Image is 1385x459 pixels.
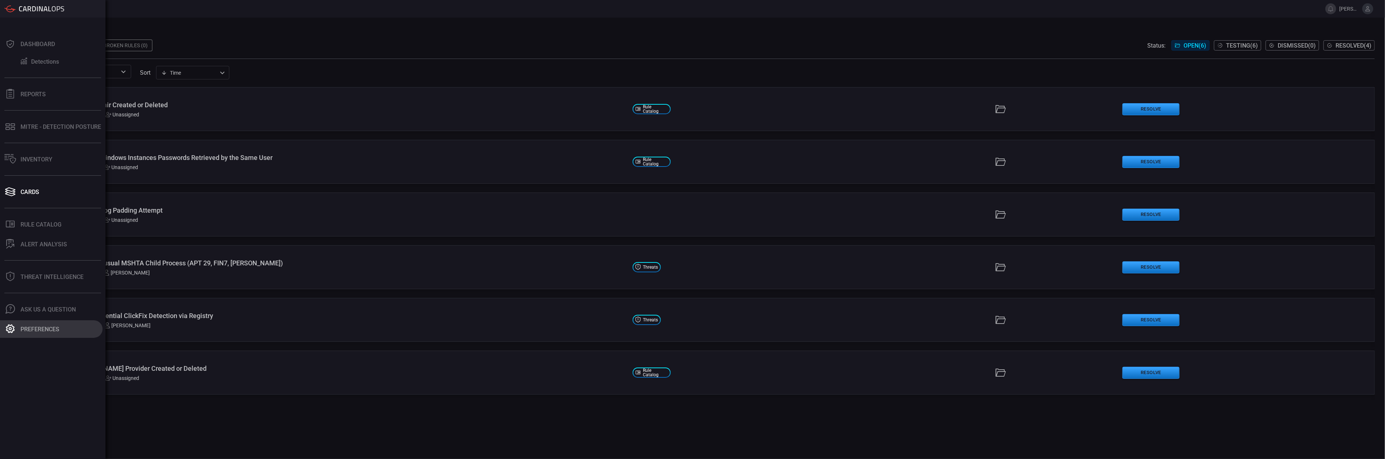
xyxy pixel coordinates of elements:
button: Testing(6) [1214,40,1261,51]
div: Unassigned [105,375,140,381]
div: Broken Rules (0) [99,40,152,51]
span: Status: [1147,42,1166,49]
span: Threats [643,318,658,322]
span: [PERSON_NAME].[PERSON_NAME] [1339,6,1359,12]
div: Unassigned [105,112,140,117]
span: Threats [643,265,658,269]
button: Resolve [1122,314,1180,326]
div: Rule Catalog [21,221,62,228]
div: AWS - Possible Log Padding Attempt [55,206,627,214]
div: ALERT ANALYSIS [21,241,67,248]
button: Resolve [1122,156,1180,168]
label: sort [140,69,151,76]
div: AWS - SAML Provider Created or Deleted [55,365,627,372]
span: Rule Catalog [643,105,668,113]
div: Inventory [21,156,52,163]
span: Rule Catalog [643,368,668,377]
span: Open ( 6 ) [1184,42,1206,49]
span: Testing ( 6 ) [1226,42,1258,49]
div: Unassigned [104,164,138,170]
div: Cards [21,189,39,195]
button: Resolve [1122,209,1180,221]
button: Open(6) [1171,40,1210,51]
button: Open [118,67,129,77]
div: [PERSON_NAME] [104,322,151,328]
div: Threat Intelligence [21,273,84,280]
button: Resolve [1122,103,1180,115]
span: Dismissed ( 0 ) [1278,42,1316,49]
button: Resolve [1122,367,1180,379]
div: Preferences [21,326,59,333]
span: Rule Catalog [643,157,668,166]
span: Resolved ( 4 ) [1336,42,1371,49]
div: CrowdStrike - Unusual MSHTA Child Process (APT 29, FIN7, Muddy Waters) [55,259,627,267]
div: Ask Us A Question [21,306,76,313]
div: MITRE - Detection Posture [21,123,101,130]
div: AWS - EC2 Key Pair Created or Deleted [55,101,627,109]
div: [PERSON_NAME] [104,270,150,276]
div: Reports [21,91,46,98]
div: AWS - Multiple Windows Instances Passwords Retrieved by the Same User [55,154,627,161]
div: Detections [31,58,59,65]
div: Time [161,69,218,76]
button: Resolve [1122,261,1180,273]
div: Dashboard [21,41,55,48]
div: Unassigned [104,217,138,223]
div: CrowdStrike - Potential ClickFix Detection via Registry [55,312,627,320]
button: Dismissed(0) [1266,40,1319,51]
button: Resolved(4) [1323,40,1375,51]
